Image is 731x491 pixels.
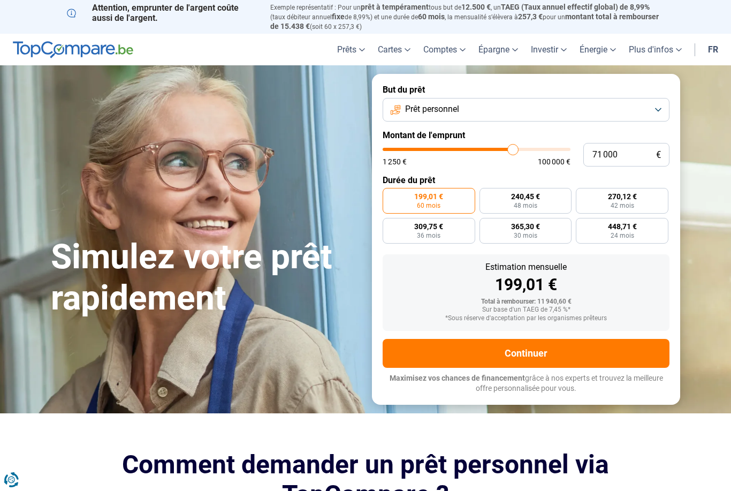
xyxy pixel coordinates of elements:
span: 42 mois [611,202,634,209]
span: Prêt personnel [405,103,459,115]
span: TAEG (Taux annuel effectif global) de 8,99% [501,3,650,11]
span: 12.500 € [461,3,491,11]
span: 309,75 € [414,223,443,230]
span: 48 mois [514,202,537,209]
div: Estimation mensuelle [391,263,661,271]
p: Attention, emprunter de l'argent coûte aussi de l'argent. [67,3,257,23]
a: Cartes [371,34,417,65]
label: But du prêt [383,85,669,95]
div: 199,01 € [391,277,661,293]
img: TopCompare [13,41,133,58]
div: Total à rembourser: 11 940,60 € [391,298,661,306]
a: fr [702,34,725,65]
button: Continuer [383,339,669,368]
span: 24 mois [611,232,634,239]
span: 199,01 € [414,193,443,200]
span: fixe [332,12,345,21]
span: montant total à rembourser de 15.438 € [270,12,659,31]
span: Maximisez vos chances de financement [390,374,525,382]
span: 100 000 € [538,158,570,165]
p: grâce à nos experts et trouvez la meilleure offre personnalisée pour vous. [383,373,669,394]
span: 1 250 € [383,158,407,165]
a: Investir [524,34,573,65]
a: Épargne [472,34,524,65]
span: € [656,150,661,160]
a: Plus d'infos [622,34,688,65]
span: 365,30 € [511,223,540,230]
span: 60 mois [417,202,440,209]
div: Sur base d'un TAEG de 7,45 %* [391,306,661,314]
span: 240,45 € [511,193,540,200]
a: Prêts [331,34,371,65]
a: Comptes [417,34,472,65]
label: Durée du prêt [383,175,669,185]
span: 36 mois [417,232,440,239]
label: Montant de l'emprunt [383,130,669,140]
span: prêt à tempérament [361,3,429,11]
p: Exemple représentatif : Pour un tous but de , un (taux débiteur annuel de 8,99%) et une durée de ... [270,3,664,31]
a: Énergie [573,34,622,65]
span: 448,71 € [608,223,637,230]
span: 257,3 € [518,12,543,21]
span: 60 mois [418,12,445,21]
div: *Sous réserve d'acceptation par les organismes prêteurs [391,315,661,322]
span: 30 mois [514,232,537,239]
h1: Simulez votre prêt rapidement [51,237,359,319]
button: Prêt personnel [383,98,669,122]
span: 270,12 € [608,193,637,200]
